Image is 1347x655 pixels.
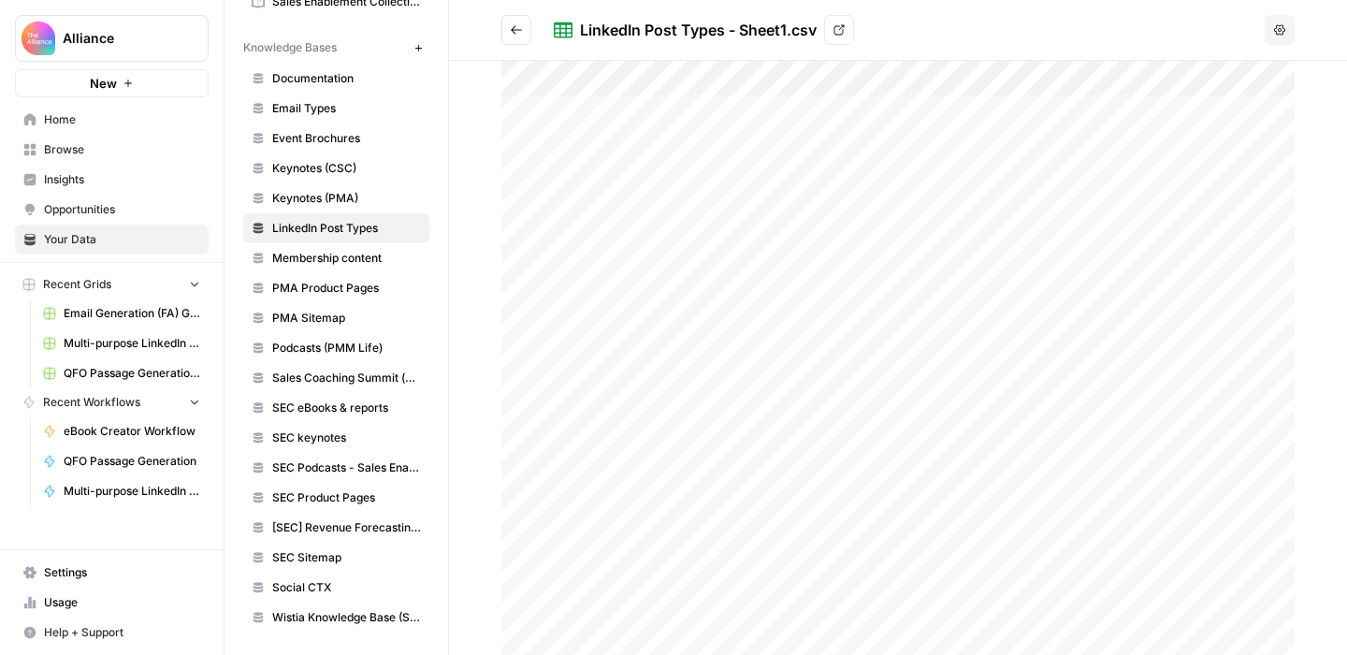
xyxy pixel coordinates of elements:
[272,519,421,536] span: [SEC] Revenue Forecasting Summit (eBook test)
[15,558,209,588] a: Settings
[15,618,209,648] button: Help + Support
[272,250,421,267] span: Membership content
[243,213,429,243] a: LinkedIn Post Types
[243,573,429,603] a: Social CTX
[272,100,421,117] span: Email Types
[35,476,209,506] a: Multi-purpose LinkedIn Workflow
[64,483,200,500] span: Multi-purpose LinkedIn Workflow
[272,160,421,177] span: Keynotes (CSC)
[272,340,421,357] span: Podcasts (PMM Life)
[243,483,429,513] a: SEC Product Pages
[44,201,200,218] span: Opportunities
[243,513,429,543] a: [SEC] Revenue Forecasting Summit (eBook test)
[243,183,429,213] a: Keynotes (PMA)
[15,165,209,195] a: Insights
[15,388,209,416] button: Recent Workflows
[272,370,421,386] span: Sales Coaching Summit (eBook test)
[44,594,200,611] span: Usage
[243,333,429,363] a: Podcasts (PMM Life)
[35,446,209,476] a: QFO Passage Generation
[15,195,209,225] a: Opportunities
[272,400,421,416] span: SEC eBooks & reports
[35,358,209,388] a: QFO Passage Generation Grid (PMA)
[243,603,429,633] a: Wistia Knowledge Base (SEC - Full)
[580,19,817,41] div: LinkedIn Post Types - Sheet1.csv
[243,363,429,393] a: Sales Coaching Summit (eBook test)
[44,624,200,641] span: Help + Support
[64,423,200,440] span: eBook Creator Workflow
[272,429,421,446] span: SEC keynotes
[15,225,209,255] a: Your Data
[15,105,209,135] a: Home
[272,609,421,626] span: Wistia Knowledge Base (SEC - Full)
[243,303,429,333] a: PMA Sitemap
[272,190,421,207] span: Keynotes (PMA)
[243,64,429,94] a: Documentation
[44,564,200,581] span: Settings
[35,298,209,328] a: Email Generation (FA) Grid
[272,549,421,566] span: SEC Sitemap
[272,70,421,87] span: Documentation
[64,365,200,382] span: QFO Passage Generation Grid (PMA)
[15,69,209,97] button: New
[64,453,200,470] span: QFO Passage Generation
[243,423,429,453] a: SEC keynotes
[243,124,429,153] a: Event Brochures
[63,29,176,48] span: Alliance
[272,280,421,297] span: PMA Product Pages
[35,328,209,358] a: Multi-purpose LinkedIn Workflow Grid
[243,273,429,303] a: PMA Product Pages
[15,588,209,618] a: Usage
[44,141,200,158] span: Browse
[64,335,200,352] span: Multi-purpose LinkedIn Workflow Grid
[22,22,55,55] img: Alliance Logo
[64,305,200,322] span: Email Generation (FA) Grid
[243,453,429,483] a: SEC Podcasts - Sales Enablement Innovation
[243,94,429,124] a: Email Types
[35,416,209,446] a: eBook Creator Workflow
[243,243,429,273] a: Membership content
[501,15,531,45] button: Go back
[44,111,200,128] span: Home
[43,276,111,293] span: Recent Grids
[272,459,421,476] span: SEC Podcasts - Sales Enablement Innovation
[90,74,117,93] span: New
[272,489,421,506] span: SEC Product Pages
[15,135,209,165] a: Browse
[44,231,200,248] span: Your Data
[272,310,421,327] span: PMA Sitemap
[272,579,421,596] span: Social CTX
[44,171,200,188] span: Insights
[43,394,140,411] span: Recent Workflows
[243,543,429,573] a: SEC Sitemap
[272,130,421,147] span: Event Brochures
[15,15,209,62] button: Workspace: Alliance
[272,220,421,237] span: LinkedIn Post Types
[15,270,209,298] button: Recent Grids
[243,393,429,423] a: SEC eBooks & reports
[243,153,429,183] a: Keynotes (CSC)
[243,39,337,56] span: Knowledge Bases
